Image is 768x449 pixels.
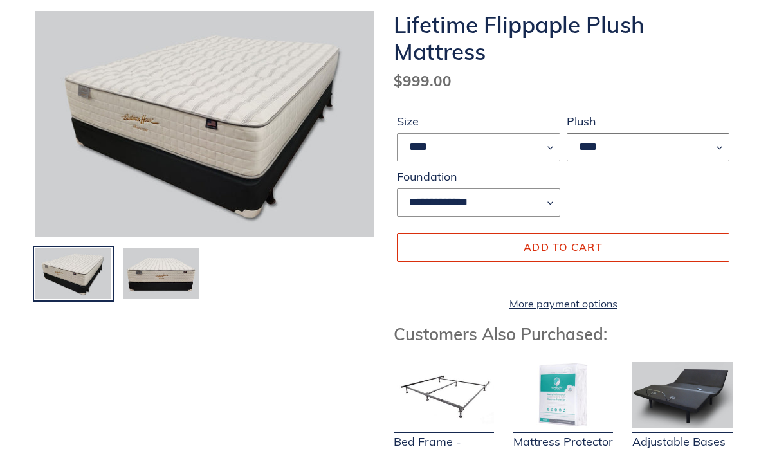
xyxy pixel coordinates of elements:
[513,362,614,428] img: Mattress Protector
[397,296,729,311] a: More payment options
[397,113,560,130] label: Size
[632,362,733,428] img: Adjustable Base
[122,247,200,300] img: Load image into Gallery viewer, Lifetime-flippable-plush-mattress-and-foundation
[524,241,603,253] span: Add to cart
[567,113,730,130] label: Plush
[394,362,494,428] img: Bed Frame
[397,168,560,185] label: Foundation
[394,11,733,65] h1: Lifetime Flippaple Plush Mattress
[394,324,733,344] h3: Customers Also Purchased:
[34,247,113,300] img: Load image into Gallery viewer, Lifetime-flippable-plush-mattress-and-foundation-angled-view
[397,233,729,261] button: Add to cart
[394,71,452,90] span: $999.00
